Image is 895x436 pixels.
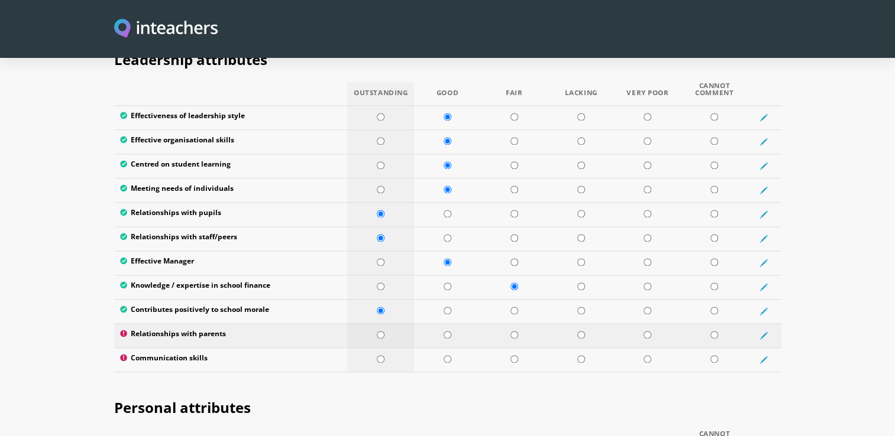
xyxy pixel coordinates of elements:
label: Meeting needs of individuals [120,184,342,196]
label: Communication skills [120,354,342,366]
label: Knowledge / expertise in school finance [120,281,342,293]
label: Relationships with staff/peers [120,233,342,245]
label: Contributes positively to school morale [120,305,342,317]
label: Centred on student learning [120,160,342,172]
th: Cannot Comment [681,82,748,106]
th: Good [414,82,481,106]
th: Very Poor [614,82,681,106]
label: Relationships with parents [120,330,342,341]
th: Outstanding [347,82,414,106]
span: Leadership attributes [114,50,267,69]
span: Personal attributes [114,398,251,417]
th: Fair [481,82,548,106]
th: Lacking [548,82,615,106]
label: Effective Manager [120,257,342,269]
label: Effective organisational skills [120,136,342,148]
label: Effectiveness of leadership style [120,112,342,123]
label: Relationships with pupils [120,209,342,220]
img: Inteachers [114,19,218,40]
a: Visit this site's homepage [114,19,218,40]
